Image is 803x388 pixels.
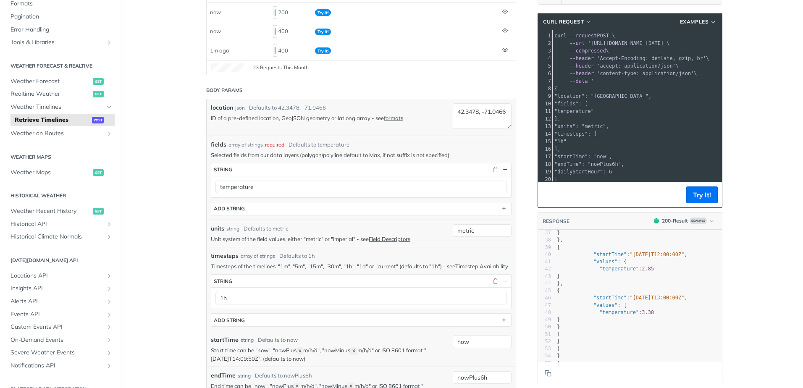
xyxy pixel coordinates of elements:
button: string [211,163,511,176]
a: Events APIShow subpages for Events API [6,308,115,321]
div: 200 - Result [662,217,688,225]
span: Insights API [10,284,104,293]
div: 43 [538,273,551,280]
span: ], [554,146,560,152]
button: Copy to clipboard [542,189,554,201]
span: } [557,273,560,279]
button: Show subpages for Events API [106,311,113,318]
span: now [210,9,221,16]
div: 6 [538,70,552,77]
a: Alerts APIShow subpages for Alerts API [6,295,115,308]
a: Historical APIShow subpages for Historical API [6,218,115,231]
span: : { [557,302,627,308]
div: 7 [538,77,552,85]
div: Defaults to 42.3478, -71.0466 [249,104,326,112]
div: 47 [538,302,551,309]
button: Show subpages for Alerts API [106,298,113,305]
span: get [93,208,104,215]
div: string [238,372,251,380]
div: 19 [538,168,552,176]
span: timesteps [211,252,239,260]
canvas: Line Graph [211,63,244,72]
span: 3.38 [642,309,654,315]
span: 1m ago [210,47,229,54]
button: Show subpages for Insights API [106,285,113,292]
button: Show subpages for Locations API [106,273,113,279]
span: }, [557,237,563,243]
a: Pagination [6,10,115,23]
div: 2 [538,39,552,47]
div: 53 [538,345,551,352]
a: Error Handling [6,24,115,36]
div: ADD string [214,205,245,212]
span: Example [690,218,707,224]
span: 'Accept-Encoding: deflate, gzip, br' [597,55,706,61]
button: ADD string [211,314,511,326]
div: array of strings [228,141,263,149]
span: --header [569,71,594,76]
div: 20 [538,176,552,183]
button: Show subpages for Custom Events API [106,324,113,330]
div: 38 [538,236,551,244]
span: "startTime": "now", [554,154,612,160]
label: startTime [211,336,239,344]
div: 13 [538,123,552,130]
span: '[URL][DOMAIN_NAME][DATE]' [588,40,667,46]
button: string [211,275,511,287]
span: Historical API [10,220,104,228]
span: Historical Climate Normals [10,233,104,241]
a: Severe Weather EventsShow subpages for Severe Weather Events [6,346,115,359]
div: 400 [273,24,308,39]
span: X [299,348,302,354]
span: 200 [275,9,276,16]
span: Alerts API [10,297,104,306]
button: Show subpages for Historical API [106,221,113,228]
div: Defaults to nowPlus6h [255,372,312,380]
div: 54 [538,352,551,359]
div: 41 [538,258,551,265]
div: 16 [538,145,552,153]
a: On-Demand EventsShow subpages for On-Demand Events [6,334,115,346]
button: Hide subpages for Weather Timelines [106,104,113,110]
span: 200 [654,218,659,223]
span: : , [557,295,688,301]
span: 400 [275,28,276,35]
span: get [93,91,104,97]
span: Weather Recent History [10,207,91,215]
span: Severe Weather Events [10,349,104,357]
div: 37 [538,229,551,236]
span: 'accept: application/json' [597,63,676,69]
span: } [557,324,560,330]
span: Events API [10,310,104,319]
div: 400 [273,43,308,58]
span: ] [557,331,560,337]
div: 11 [538,107,552,115]
h2: Historical Weather [6,192,115,199]
span: 400 [275,47,276,54]
div: 3 [538,47,552,55]
div: 4 [538,55,552,62]
a: Insights APIShow subpages for Insights API [6,282,115,295]
div: ADD string [214,317,245,323]
p: Start time can be "now", "nowPlus m/h/d", "nowMinus m/h/d" or ISO 8601 format "[DATE]T14:09:50Z".... [211,346,449,362]
div: 52 [538,338,551,345]
a: formats [384,115,403,121]
div: 45 [538,287,551,294]
button: Show subpages for Weather on Routes [106,130,113,137]
span: curl [554,33,567,39]
div: string [241,336,254,344]
span: "timesteps": [ [554,131,597,137]
div: Defaults to 1h [279,252,315,260]
span: get [93,169,104,176]
button: cURL Request [540,18,595,26]
span: "startTime" [593,252,627,257]
textarea: 42.3478, -71.0466 [453,103,512,129]
span: 'content-type: application/json' [597,71,694,76]
span: Realtime Weather [10,90,91,98]
span: \ [554,55,709,61]
p: Selected fields from our data layers (polygon/polyline default to Max, if not suffix is not speci... [211,151,512,159]
div: 8 [538,85,552,92]
span: --header [569,63,594,69]
span: { [557,244,560,250]
button: Hide [501,277,509,285]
